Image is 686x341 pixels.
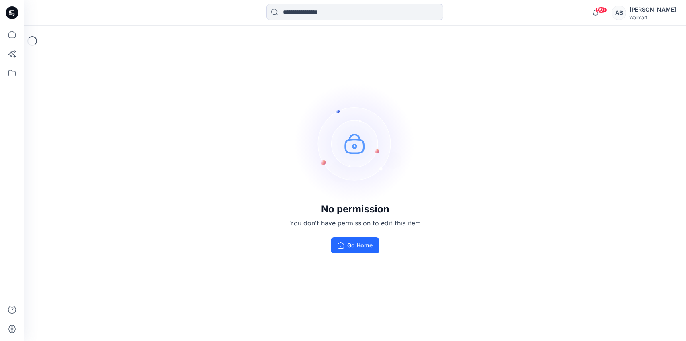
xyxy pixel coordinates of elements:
[295,83,416,204] img: no-perm.svg
[629,5,676,14] div: [PERSON_NAME]
[290,204,421,215] h3: No permission
[331,237,379,253] button: Go Home
[595,7,607,13] span: 99+
[290,218,421,228] p: You don't have permission to edit this item
[612,6,626,20] div: AB
[629,14,676,20] div: Walmart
